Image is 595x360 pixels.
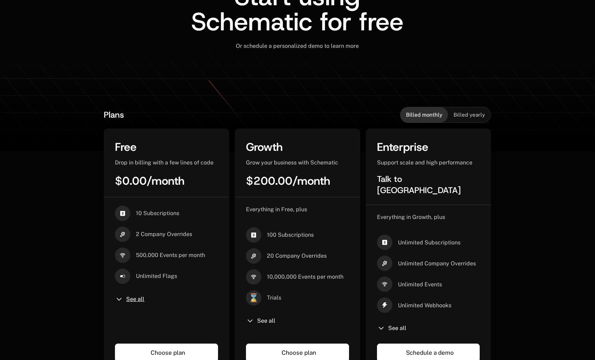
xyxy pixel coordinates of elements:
span: Plans [104,109,124,120]
i: thunder [377,297,392,313]
span: / month [147,174,184,188]
span: 10,000,000 Events per month [267,273,343,281]
i: hammer [115,227,130,242]
i: chevron-down [377,324,385,332]
span: See all [126,296,144,302]
i: hammer [377,256,392,271]
span: 10 Subscriptions [136,210,179,217]
span: Trials [267,294,281,302]
span: 20 Company Overrides [267,252,327,260]
span: Unlimited Flags [136,272,177,280]
span: Free [115,140,137,154]
span: $200.00 [246,174,292,188]
span: / month [292,174,330,188]
i: chevron-down [115,295,123,303]
span: 2 Company Overrides [136,230,192,238]
span: Everything in Growth, plus [377,214,445,220]
span: 500,000 Events per month [136,251,205,259]
span: Unlimited Company Overrides [398,260,476,267]
i: signal [377,277,392,292]
span: ⌛ [246,290,261,306]
i: signal [246,269,261,285]
span: Drop in billing with a few lines of code [115,159,213,166]
i: hammer [246,248,261,264]
span: Talk to [GEOGRAPHIC_DATA] [377,174,461,196]
span: Billed yearly [453,111,485,118]
i: cashapp [115,206,130,221]
span: Unlimited Subscriptions [398,239,460,247]
span: Grow your business with Schematic [246,159,338,166]
i: boolean-on [115,269,130,284]
span: $0.00 [115,174,147,188]
span: See all [257,318,275,324]
span: Unlimited Webhooks [398,302,451,309]
span: Enterprise [377,140,428,154]
span: See all [388,325,406,331]
i: chevron-down [246,317,254,325]
span: 100 Subscriptions [267,231,314,239]
i: cashapp [377,235,392,250]
span: Support scale and high performance [377,159,472,166]
span: Growth [246,140,283,154]
i: signal [115,248,130,263]
span: Or schedule a personalized demo to learn more [236,43,359,49]
span: Everything in Free, plus [246,206,307,213]
span: Billed monthly [406,111,442,118]
i: cashapp [246,227,261,243]
span: Unlimited Events [398,281,442,288]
